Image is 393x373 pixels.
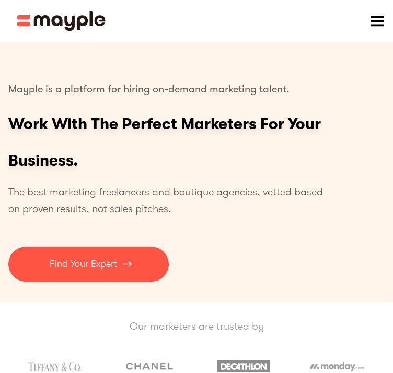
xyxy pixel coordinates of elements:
[8,73,290,106] p: Mayple is a platform for hiring on-demand marketing talent.
[362,5,393,37] div: menu
[50,257,117,271] p: Find Your Expert
[17,11,106,31] a: home
[8,247,169,282] a: Find Your Expert
[8,184,323,217] p: The best marketing freelancers and boutique agencies, vetted based on proven results, not sales p...
[17,11,106,31] img: Mayple logo
[8,106,385,179] h1: Work With The Perfect Marketers For Your Business.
